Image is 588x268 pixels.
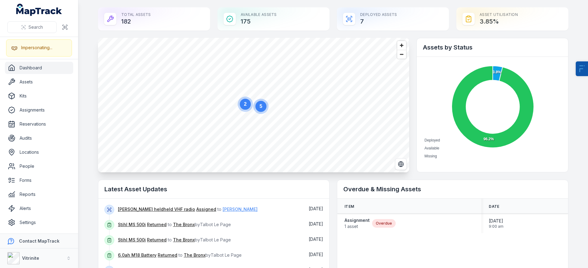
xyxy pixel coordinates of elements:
[397,50,406,59] button: Zoom out
[147,237,167,243] a: Returned
[489,224,503,229] span: 9:00 am
[424,154,437,158] span: Missing
[5,104,73,116] a: Assignments
[5,202,73,215] a: Alerts
[345,217,370,229] a: Assignment1 asset
[118,237,146,243] a: Stihl MS 500i
[5,174,73,186] a: Forms
[5,188,73,200] a: Reports
[173,237,195,243] a: The Bronx
[5,160,73,172] a: People
[309,237,323,242] span: [DATE]
[309,221,323,226] time: 29/08/2025, 9:27:22 am
[309,221,323,226] span: [DATE]
[345,204,354,209] span: Item
[489,218,503,224] span: [DATE]
[424,138,440,142] span: Deployed
[118,252,242,258] span: to by Talbot Le Page
[5,146,73,158] a: Locations
[260,104,262,109] text: 5
[98,38,409,172] canvas: Map
[104,185,323,193] h2: Latest Asset Updates
[424,146,439,150] span: Available
[5,118,73,130] a: Reservations
[22,255,39,261] strong: Vitrinite
[118,222,231,227] span: to by Talbot Le Page
[423,43,562,52] h2: Assets by Status
[5,90,73,102] a: Kits
[309,237,323,242] time: 29/08/2025, 9:27:00 am
[196,206,216,212] a: Assigned
[173,222,195,228] a: The Bronx
[16,4,62,16] a: MapTrack
[345,217,370,223] strong: Assignment
[395,158,407,170] button: Switch to Satellite View
[5,76,73,88] a: Assets
[244,101,247,107] text: 2
[309,206,323,211] time: 01/09/2025, 11:44:37 am
[223,206,258,212] a: [PERSON_NAME]
[397,41,406,50] button: Zoom in
[118,222,146,228] a: Stihl MS 500i
[372,219,396,228] div: Overdue
[184,252,205,258] a: The Bronx
[118,206,195,212] a: [PERSON_NAME] heldheld VHF radio
[118,207,258,212] span: to
[5,62,73,74] a: Dashboard
[147,222,167,228] a: Returned
[343,185,562,193] h2: Overdue & Missing Assets
[489,218,503,229] time: 14/07/2025, 9:00:00 am
[5,132,73,144] a: Audits
[158,252,177,258] a: Returned
[19,238,59,244] strong: Contact MapTrack
[309,252,323,257] span: [DATE]
[309,252,323,257] time: 29/08/2025, 9:26:46 am
[489,204,499,209] span: Date
[5,216,73,229] a: Settings
[21,45,52,51] div: Impersonating...
[309,206,323,211] span: [DATE]
[118,237,231,242] span: to by Talbot Le Page
[118,252,156,258] a: 6.0ah M18 Battery
[28,24,43,30] span: Search
[345,223,370,229] span: 1 asset
[7,21,57,33] button: Search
